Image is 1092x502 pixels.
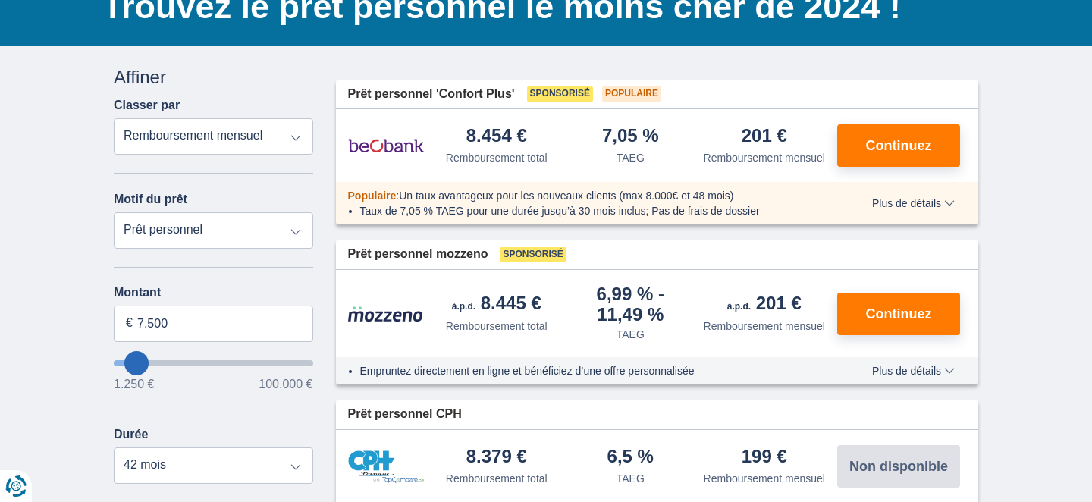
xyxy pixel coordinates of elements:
[336,188,840,203] div: :
[348,127,424,165] img: pret personnel Beobank
[114,193,187,206] label: Motif du prêt
[348,450,424,483] img: pret personnel CPH Banque
[452,294,541,315] div: 8.445 €
[466,447,527,468] div: 8.379 €
[348,86,515,103] span: Prêt personnel 'Confort Plus'
[861,365,966,377] button: Plus de détails
[727,294,802,315] div: 201 €
[570,285,692,324] div: 6,99 %
[607,447,654,468] div: 6,5 %
[500,247,566,262] span: Sponsorisé
[114,428,148,441] label: Durée
[742,447,787,468] div: 199 €
[360,203,828,218] li: Taux de 7,05 % TAEG pour une durée jusqu’à 30 mois inclus; Pas de frais de dossier
[837,445,960,488] button: Non disponible
[466,127,527,147] div: 8.454 €
[446,150,548,165] div: Remboursement total
[527,86,593,102] span: Sponsorisé
[617,471,645,486] div: TAEG
[114,99,180,112] label: Classer par
[360,363,828,378] li: Empruntez directement en ligne et bénéficiez d’une offre personnalisée
[399,190,733,202] span: Un taux avantageux pour les nouveaux clients (max 8.000€ et 48 mois)
[348,190,397,202] span: Populaire
[861,197,966,209] button: Plus de détails
[849,460,948,473] span: Non disponible
[446,471,548,486] div: Remboursement total
[446,318,548,334] div: Remboursement total
[866,139,932,152] span: Continuez
[704,150,825,165] div: Remboursement mensuel
[872,198,955,209] span: Plus de détails
[617,150,645,165] div: TAEG
[114,378,154,391] span: 1.250 €
[704,318,825,334] div: Remboursement mensuel
[348,246,488,263] span: Prêt personnel mozzeno
[837,293,960,335] button: Continuez
[114,64,313,90] div: Affiner
[348,406,462,423] span: Prêt personnel CPH
[742,127,787,147] div: 201 €
[602,86,661,102] span: Populaire
[872,366,955,376] span: Plus de détails
[837,124,960,167] button: Continuez
[602,127,659,147] div: 7,05 %
[348,306,424,322] img: pret personnel Mozzeno
[259,378,312,391] span: 100.000 €
[114,286,313,300] label: Montant
[704,471,825,486] div: Remboursement mensuel
[126,315,133,332] span: €
[617,327,645,342] div: TAEG
[866,307,932,321] span: Continuez
[114,360,313,366] input: wantToBorrow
